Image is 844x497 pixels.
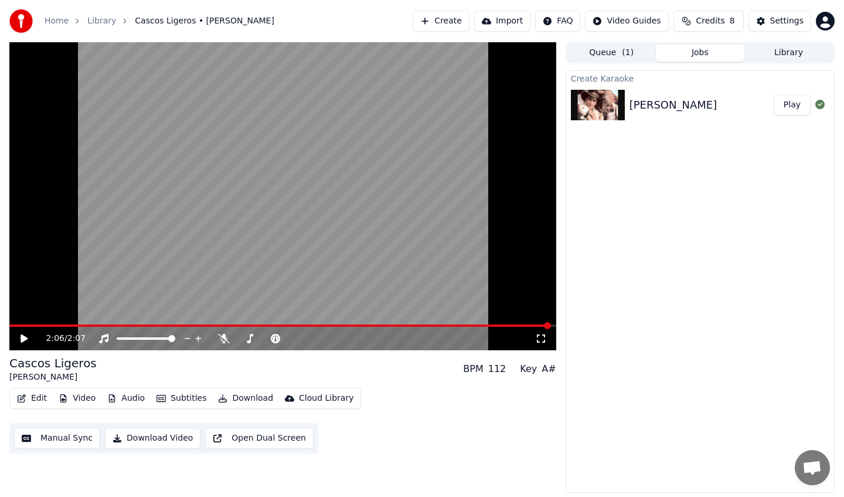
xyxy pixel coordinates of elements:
button: Audio [103,390,149,407]
button: Edit [12,390,52,407]
div: Open chat [795,450,830,485]
span: Credits [696,15,724,27]
div: Cascos Ligeros [9,355,97,371]
span: 8 [730,15,735,27]
nav: breadcrumb [45,15,274,27]
span: 2:07 [67,333,86,344]
div: Settings [770,15,804,27]
div: Cloud Library [299,393,353,404]
div: 112 [488,362,506,376]
div: [PERSON_NAME] [629,97,717,113]
span: Cascos Ligeros • [PERSON_NAME] [135,15,274,27]
button: Create [413,11,469,32]
button: FAQ [535,11,580,32]
button: Settings [748,11,811,32]
span: 2:06 [46,333,64,344]
button: Subtitles [152,390,211,407]
button: Import [474,11,530,32]
button: Manual Sync [14,428,100,449]
div: Create Karaoke [566,71,834,85]
button: Video Guides [585,11,668,32]
div: BPM [463,362,483,376]
img: youka [9,9,33,33]
button: Queue [567,45,656,62]
button: Video [54,390,100,407]
div: / [46,333,74,344]
button: Open Dual Screen [205,428,314,449]
button: Play [774,94,811,116]
button: Jobs [656,45,744,62]
button: Download Video [105,428,200,449]
span: ( 1 ) [622,47,634,59]
a: Home [45,15,69,27]
div: A# [542,362,556,376]
button: Library [744,45,833,62]
button: Credits8 [673,11,744,32]
button: Download [213,390,278,407]
a: Library [87,15,116,27]
div: Key [520,362,537,376]
div: [PERSON_NAME] [9,371,97,383]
